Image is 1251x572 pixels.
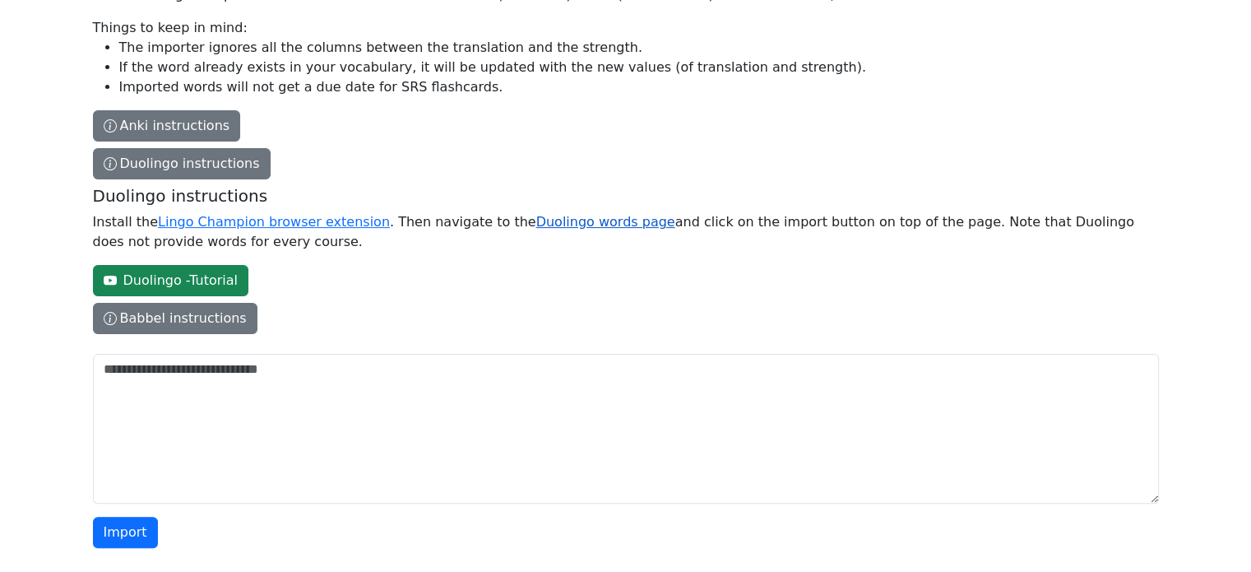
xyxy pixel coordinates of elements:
a: Duolingo words page [536,214,675,230]
li: The importer ignores all the columns between the translation and the strength. [119,38,1159,58]
li: Imported words will not get a due date for SRS flashcards. [119,77,1159,97]
h5: Duolingo instructions [93,186,1152,206]
button: el edificiobuilding5* Word strength is optional. It has to be a number between 0 (new word) and 5... [93,303,257,334]
p: Things to keep in mind: [93,18,1159,97]
button: el edificiobuilding5* Word strength is optional. It has to be a number between 0 (new word) and 5... [93,110,241,142]
button: el edificiobuilding5* Word strength is optional. It has to be a number between 0 (new word) and 5... [93,148,271,179]
p: Install the . Then navigate to the and click on the import button on top of the page. Note that D... [93,212,1152,252]
a: Lingo Champion browser extension [158,214,390,230]
li: If the word already exists in your vocabulary, it will be updated with the new values (of transla... [119,58,1159,77]
button: Import [93,517,158,548]
a: Duolingo -Tutorial [93,265,248,296]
